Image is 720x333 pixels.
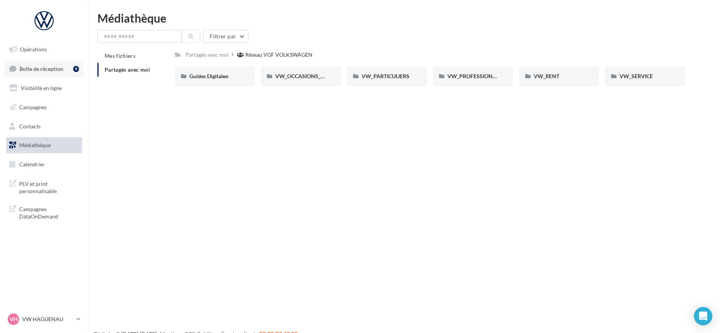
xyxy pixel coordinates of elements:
[19,104,47,110] span: Campagnes
[73,66,79,72] div: 9
[447,73,506,79] span: VW_PROFESSIONNELS
[5,99,84,115] a: Campagnes
[19,161,45,167] span: Calendrier
[5,118,84,135] a: Contacts
[186,51,228,59] div: Partagés avec moi
[22,315,73,323] p: VW HAGUENAU
[5,137,84,153] a: Médiathèque
[6,312,82,326] a: VH VW HAGUENAU
[275,73,350,79] span: VW_OCCASIONS_GARANTIES
[21,85,62,91] span: Visibilité en ligne
[20,65,63,72] span: Boîte de réception
[362,73,409,79] span: VW_PARTICULIERS
[5,80,84,96] a: Visibilité en ligne
[694,307,712,325] div: Open Intercom Messenger
[105,66,150,73] span: Partagés avec moi
[5,176,84,198] a: PLV et print personnalisable
[19,204,79,220] span: Campagnes DataOnDemand
[20,46,47,52] span: Opérations
[97,12,711,24] div: Médiathèque
[534,73,559,79] span: VW_RENT
[19,179,79,195] span: PLV et print personnalisable
[5,201,84,223] a: Campagnes DataOnDemand
[105,52,135,59] span: Mes fichiers
[620,73,653,79] span: VW_SERVICE
[5,156,84,172] a: Calendrier
[19,142,51,148] span: Médiathèque
[5,61,84,77] a: Boîte de réception9
[5,41,84,57] a: Opérations
[19,123,41,129] span: Contacts
[10,315,18,323] span: VH
[189,73,228,79] span: Guides Digitaleo
[245,51,312,59] div: Réseau VGF VOLKSWAGEN
[203,30,248,43] button: Filtrer par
